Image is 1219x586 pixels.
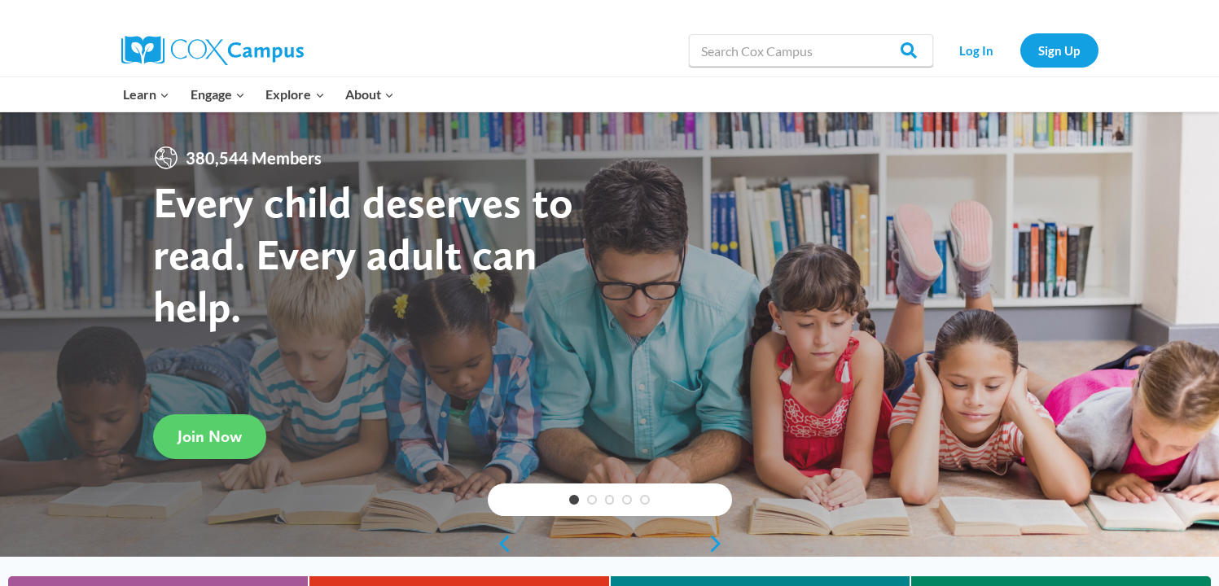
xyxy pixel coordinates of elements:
nav: Primary Navigation [113,77,405,112]
span: About [345,84,394,105]
a: Sign Up [1020,33,1098,67]
span: Explore [265,84,324,105]
a: 4 [622,495,632,505]
a: 2 [587,495,597,505]
nav: Secondary Navigation [941,33,1098,67]
a: 3 [605,495,615,505]
a: 1 [569,495,579,505]
strong: Every child deserves to read. Every adult can help. [153,176,573,331]
span: Engage [191,84,245,105]
a: 5 [640,495,650,505]
input: Search Cox Campus [689,34,933,67]
div: content slider buttons [488,527,732,560]
a: next [708,534,732,553]
img: Cox Campus [121,36,304,65]
a: Join Now [153,414,266,459]
span: Learn [123,84,169,105]
span: Join Now [178,426,242,446]
span: 380,544 Members [179,145,328,171]
a: previous [488,534,512,553]
a: Log In [941,33,1012,67]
